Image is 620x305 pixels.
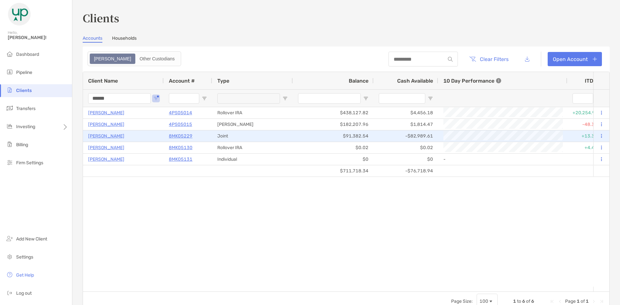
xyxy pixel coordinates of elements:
div: - [443,154,562,165]
span: 6 [522,299,525,304]
button: Clear Filters [464,52,513,66]
span: Billing [16,142,28,147]
div: Joint [212,130,293,142]
div: +20,254.99% [567,107,606,118]
span: Page [565,299,576,304]
span: Account # [169,78,195,84]
img: Zoe Logo [8,3,31,26]
span: Balance [349,78,368,84]
input: Balance Filter Input [298,93,361,104]
span: 1 [577,299,580,304]
span: Pipeline [16,70,32,75]
span: [PERSON_NAME]! [8,35,68,40]
a: Accounts [83,36,102,43]
span: to [517,299,521,304]
div: $438,127.82 [293,107,374,118]
div: $711,718.34 [293,165,374,177]
div: -$76,718.94 [374,165,438,177]
img: clients icon [6,86,14,94]
div: Zoe [90,54,135,63]
img: logout icon [6,289,14,297]
div: Rollover IRA [212,142,293,153]
a: [PERSON_NAME] [88,144,124,152]
a: [PERSON_NAME] [88,109,124,117]
div: $91,382.54 [293,130,374,142]
img: billing icon [6,140,14,148]
div: Page Size: [451,299,473,304]
h3: Clients [83,10,610,25]
div: Previous Page [557,299,563,304]
div: $4,456.18 [374,107,438,118]
a: 4PS05015 [169,120,192,128]
a: [PERSON_NAME] [88,132,124,140]
div: $1,814.47 [374,119,438,130]
div: -48.38% [567,119,606,130]
span: 1 [586,299,589,304]
div: ITD [585,78,601,84]
span: Investing [16,124,35,129]
div: $0 [374,154,438,165]
div: segmented control [88,51,181,66]
input: Account # Filter Input [169,93,199,104]
img: settings icon [6,253,14,260]
div: 10 Day Performance [443,72,501,89]
span: Transfers [16,106,36,111]
div: $0.02 [374,142,438,153]
div: +13.38% [567,130,606,142]
img: input icon [448,57,453,62]
button: Open Filter Menu [428,96,433,101]
input: Client Name Filter Input [88,93,151,104]
img: add_new_client icon [6,235,14,242]
span: Cash Available [397,78,433,84]
span: Settings [16,254,33,260]
div: Next Page [591,299,596,304]
a: 4PS05014 [169,109,192,117]
span: Type [217,78,229,84]
div: -$82,989.61 [374,130,438,142]
span: Add New Client [16,236,47,242]
span: of [581,299,585,304]
input: Cash Available Filter Input [379,93,425,104]
button: Open Filter Menu [363,96,368,101]
span: Dashboard [16,52,39,57]
div: 100 [480,299,488,304]
span: of [526,299,530,304]
a: 8MK05229 [169,132,192,140]
a: [PERSON_NAME] [88,155,124,163]
div: $182,207.96 [293,119,374,130]
span: Client Name [88,78,118,84]
img: transfers icon [6,104,14,112]
a: 8MK05130 [169,144,192,152]
div: 0% [567,154,606,165]
img: firm-settings icon [6,158,14,166]
img: dashboard icon [6,50,14,58]
span: Get Help [16,272,34,278]
span: 1 [513,299,516,304]
div: First Page [550,299,555,304]
a: [PERSON_NAME] [88,120,124,128]
a: 8MK05131 [169,155,192,163]
div: [PERSON_NAME] [212,119,293,130]
div: Rollover IRA [212,107,293,118]
span: 6 [531,299,534,304]
div: Last Page [599,299,604,304]
span: Firm Settings [16,160,43,166]
a: Households [112,36,137,43]
div: Individual [212,154,293,165]
div: +4.40% [567,142,606,153]
img: investing icon [6,122,14,130]
span: Log out [16,290,32,296]
div: $0.02 [293,142,374,153]
div: Other Custodians [136,54,178,63]
button: Open Filter Menu [153,96,159,101]
input: ITD Filter Input [573,93,593,104]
